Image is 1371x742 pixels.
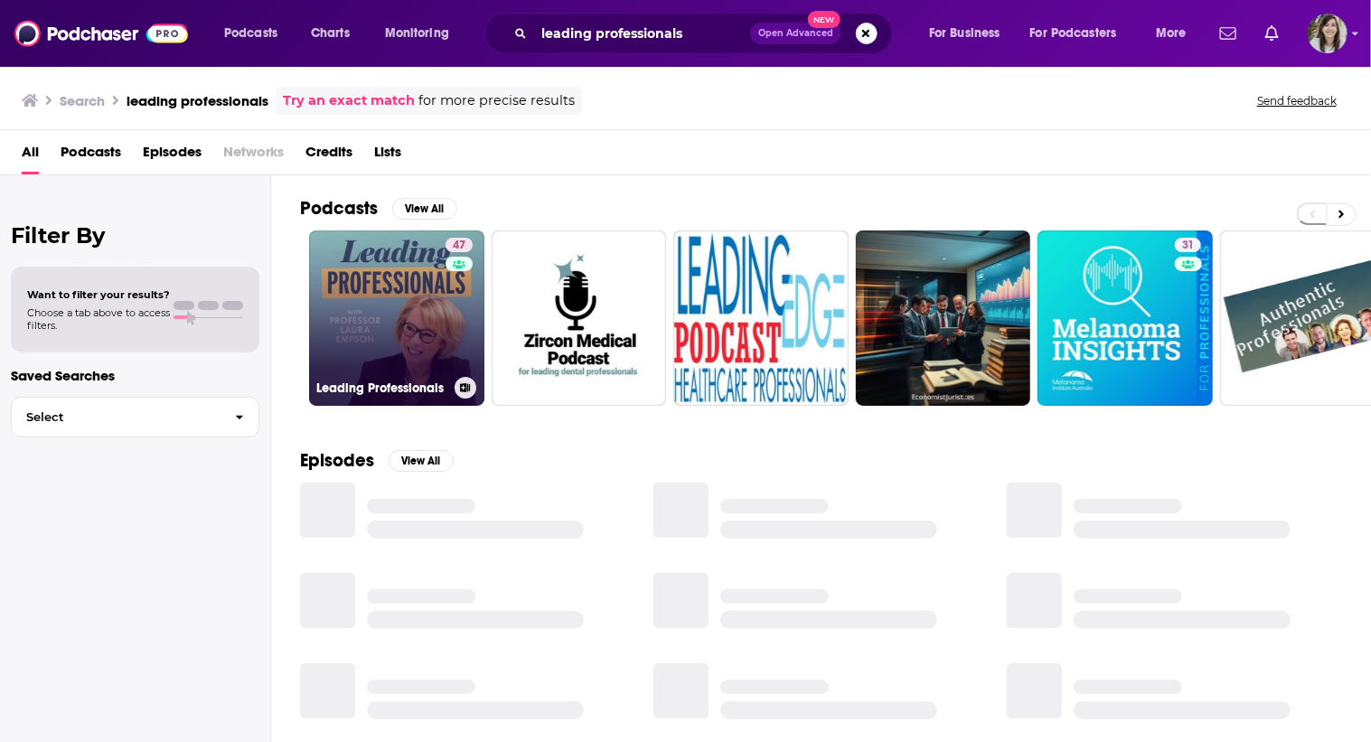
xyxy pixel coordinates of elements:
span: Open Advanced [758,29,833,38]
a: Show notifications dropdown [1213,18,1244,49]
button: open menu [211,19,301,48]
span: For Podcasters [1030,21,1117,46]
h3: leading professionals [127,92,268,109]
a: All [22,137,39,174]
button: open menu [1143,19,1209,48]
h3: Leading Professionals [316,380,447,396]
span: 47 [453,237,465,255]
span: For Business [929,21,1000,46]
a: Episodes [143,137,202,174]
span: Networks [223,137,284,174]
h2: Episodes [300,449,374,472]
a: 47Leading Professionals [309,230,484,406]
button: open menu [916,19,1023,48]
h2: Filter By [11,222,259,249]
a: Lists [374,137,401,174]
p: Saved Searches [11,367,259,384]
a: Try an exact match [283,90,415,111]
a: Show notifications dropdown [1258,18,1286,49]
span: Charts [311,21,350,46]
a: Podcasts [61,137,121,174]
span: Logged in as devinandrade [1308,14,1348,53]
span: Monitoring [385,21,449,46]
button: View All [392,198,457,220]
button: Send feedback [1252,93,1342,108]
span: New [808,11,840,28]
span: More [1156,21,1187,46]
span: for more precise results [418,90,575,111]
span: Want to filter your results? [27,288,170,301]
div: Search podcasts, credits, & more... [502,13,910,54]
button: open menu [372,19,473,48]
button: open menu [1019,19,1143,48]
a: 31 [1175,238,1201,252]
a: PodcastsView All [300,197,457,220]
a: 47 [446,238,473,252]
button: Select [11,397,259,437]
span: Podcasts [224,21,277,46]
span: Select [12,411,221,423]
span: Choose a tab above to access filters. [27,306,170,332]
input: Search podcasts, credits, & more... [534,19,750,48]
span: 31 [1182,237,1194,255]
a: Charts [299,19,361,48]
button: View All [389,450,454,472]
a: 31 [1038,230,1213,406]
h2: Podcasts [300,197,378,220]
a: EpisodesView All [300,449,454,472]
h3: Search [60,92,105,109]
button: Show profile menu [1308,14,1348,53]
a: Credits [305,137,352,174]
img: User Profile [1308,14,1348,53]
img: Podchaser - Follow, Share and Rate Podcasts [14,16,188,51]
button: Open AdvancedNew [750,23,841,44]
